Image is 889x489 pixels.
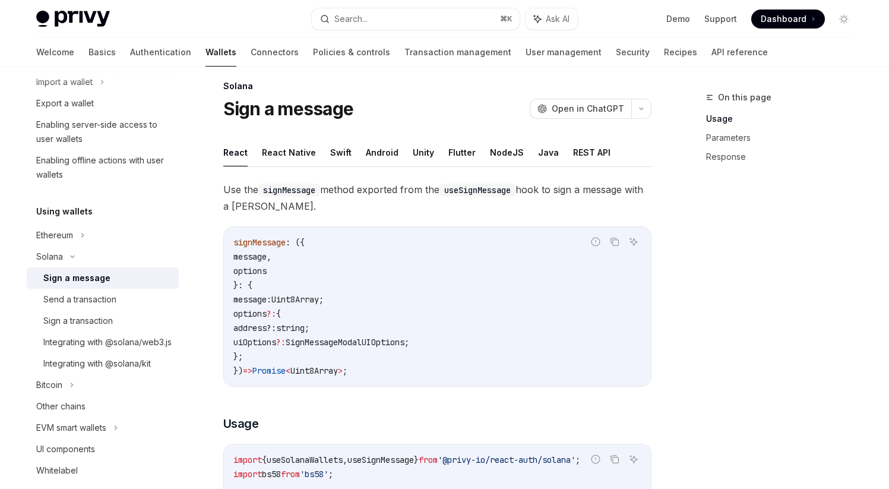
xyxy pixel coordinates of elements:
span: }) [233,365,243,376]
button: Copy the contents from the code block [607,234,622,250]
span: < [286,365,290,376]
span: string [276,323,305,333]
a: Wallets [205,38,236,67]
span: Uint8Array [271,294,319,305]
a: UI components [27,438,179,460]
span: address? [233,323,271,333]
a: Send a transaction [27,289,179,310]
span: , [343,455,347,465]
span: } [414,455,419,465]
span: options [233,266,267,276]
a: Dashboard [751,10,825,29]
span: ?: [267,308,276,319]
a: Demo [666,13,690,25]
a: Integrating with @solana/kit [27,353,179,374]
span: bs58 [262,469,281,479]
div: Search... [334,12,368,26]
a: Recipes [664,38,697,67]
div: Ethereum [36,228,73,242]
div: Enabling server-side access to user wallets [36,118,172,146]
span: useSolanaWallets [267,455,343,465]
button: Ask AI [626,452,641,467]
span: Usage [223,415,259,432]
a: Parameters [706,128,863,147]
span: > [338,365,343,376]
div: Sign a message [43,271,110,285]
a: Integrating with @solana/web3.js [27,332,179,353]
span: ; [343,365,347,376]
div: Solana [36,250,63,264]
div: Integrating with @solana/kit [43,357,151,371]
span: useSignMessage [347,455,414,465]
span: }; [233,351,243,362]
button: Search...⌘K [312,8,520,30]
span: from [281,469,300,479]
span: On this page [718,90,771,105]
a: Enabling offline actions with user wallets [27,150,179,185]
div: Enabling offline actions with user wallets [36,153,172,182]
span: 'bs58' [300,469,328,479]
span: uiOptions [233,337,276,348]
a: Sign a message [27,267,179,289]
span: Dashboard [761,13,806,25]
span: options [233,308,267,319]
button: React Native [262,138,316,166]
div: EVM smart wallets [36,421,106,435]
a: Usage [706,109,863,128]
span: Open in ChatGPT [552,103,624,115]
a: Security [616,38,650,67]
span: ?: [276,337,286,348]
button: Toggle dark mode [834,10,853,29]
a: Basics [88,38,116,67]
a: Welcome [36,38,74,67]
button: Open in ChatGPT [530,99,631,119]
code: useSignMessage [439,184,515,197]
div: Whitelabel [36,463,78,478]
span: message [233,251,267,262]
button: Report incorrect code [588,234,603,250]
div: Sign a transaction [43,314,113,328]
span: : [271,323,276,333]
span: : ({ [286,237,305,248]
a: Sign a transaction [27,310,179,332]
a: Policies & controls [313,38,390,67]
img: light logo [36,11,110,27]
a: Transaction management [404,38,511,67]
span: Promise [252,365,286,376]
a: Authentication [130,38,191,67]
div: Solana [223,80,651,92]
span: ; [328,469,333,479]
span: ; [305,323,309,333]
a: Export a wallet [27,93,179,114]
button: Java [538,138,559,166]
button: Copy the contents from the code block [607,452,622,467]
span: ⌘ K [500,14,512,24]
span: message: [233,294,271,305]
div: Send a transaction [43,292,116,307]
div: Other chains [36,399,86,414]
div: Integrating with @solana/web3.js [43,335,172,349]
a: Response [706,147,863,166]
h1: Sign a message [223,98,354,119]
span: , [267,251,271,262]
a: Support [704,13,737,25]
span: Use the method exported from the hook to sign a message with a [PERSON_NAME]. [223,181,651,214]
div: Bitcoin [36,378,62,392]
button: Report incorrect code [588,452,603,467]
span: import [233,469,262,479]
button: Swift [330,138,352,166]
div: UI components [36,442,95,456]
button: Flutter [448,138,476,166]
span: => [243,365,252,376]
a: Enabling server-side access to user wallets [27,114,179,150]
button: Android [366,138,398,166]
a: API reference [711,38,768,67]
span: import [233,455,262,465]
a: Whitelabel [27,460,179,481]
button: NodeJS [490,138,524,166]
h5: Using wallets [36,204,93,219]
a: User management [526,38,602,67]
span: from [419,455,438,465]
span: }: { [233,280,252,291]
span: ; [404,337,409,348]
